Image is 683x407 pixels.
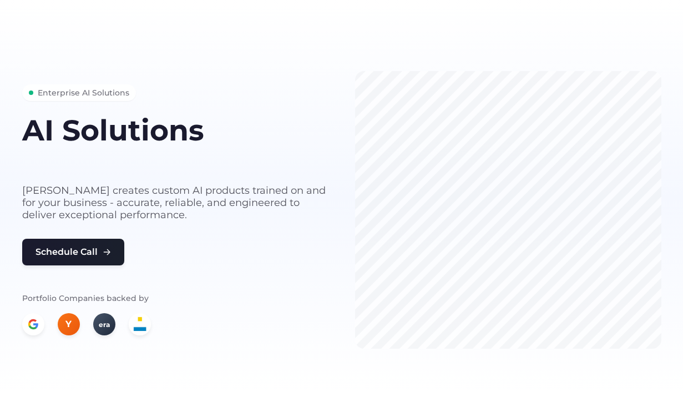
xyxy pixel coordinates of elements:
[58,313,80,335] div: Y
[22,292,328,304] p: Portfolio Companies backed by
[22,239,124,265] button: Schedule Call
[22,150,328,171] h2: built for your business needs
[22,184,328,221] p: [PERSON_NAME] creates custom AI products trained on and for your business - accurate, reliable, a...
[93,313,115,335] div: era
[38,87,129,99] span: Enterprise AI Solutions
[22,114,328,146] h1: AI Solutions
